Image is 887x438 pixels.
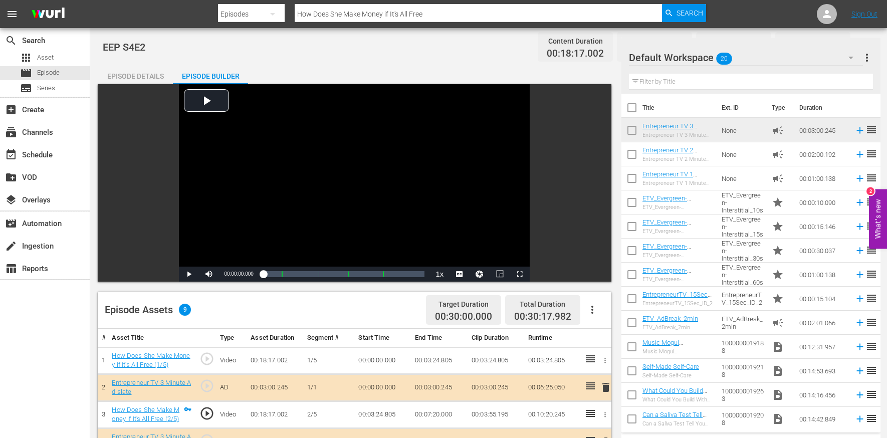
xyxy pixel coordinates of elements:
[642,218,691,234] a: ETV_Evergreen-Interstitial_15s
[854,149,865,160] svg: Add to Episode
[642,122,697,137] a: Entrepreneur TV 3 Minute Ad slate
[865,388,877,400] span: reorder
[772,365,784,377] span: Video
[20,67,32,79] span: Episode
[795,383,850,407] td: 00:14:16.456
[795,311,850,335] td: 00:02:01.066
[37,83,55,93] span: Series
[470,267,490,282] button: Jump To Time
[795,166,850,190] td: 00:01:00.138
[718,311,768,335] td: ETV_AdBreak_2min
[179,267,199,282] button: Play
[510,267,530,282] button: Fullscreen
[718,359,768,383] td: 1000000019218
[866,187,874,195] div: 2
[854,413,865,424] svg: Add to Episode
[629,44,863,72] div: Default Workspace
[5,194,17,206] span: Overlays
[718,239,768,263] td: ETV_Evergreen-Interstitial_30s
[642,204,714,210] div: ETV_Evergreen-Interstitial_10s
[772,245,784,257] span: Promo
[5,217,17,230] span: Automation
[247,374,303,401] td: 00:03:00.245
[854,269,865,280] svg: Add to Episode
[784,34,841,48] div: Total Duration
[642,94,716,122] th: Title
[865,292,877,304] span: reorder
[37,53,54,63] span: Asset
[854,293,865,304] svg: Add to Episode
[869,189,887,249] button: Open Feedback Widget
[642,132,714,138] div: Entrepreneur TV 3 Minute Ad slate
[490,267,510,282] button: Picture-in-Picture
[854,365,865,376] svg: Add to Episode
[705,34,762,48] div: Promo Duration
[865,364,877,376] span: reorder
[718,407,768,431] td: 1000000019208
[98,329,108,347] th: #
[865,316,877,328] span: reorder
[411,329,468,347] th: End Time
[179,84,530,282] div: Video Player
[772,389,784,401] span: Video
[793,94,853,122] th: Duration
[37,68,60,78] span: Episode
[718,263,768,287] td: ETV_Evergreen-Interstitial_60s
[772,317,784,329] span: Ad
[98,374,108,401] td: 2
[5,263,17,275] span: Reports
[642,194,691,209] a: ETV_Evergreen-Interstitial_10s
[861,52,873,64] span: more_vert
[98,347,108,374] td: 1
[642,372,699,379] div: Self-Made Self-Care
[199,378,214,393] span: play_circle_outline
[173,64,248,84] button: Episode Builder
[642,315,698,322] a: ETV_AdBreak_2min
[20,82,32,94] span: Series
[718,190,768,214] td: ETV_Evergreen-Interstitial_10s
[772,293,784,305] span: Promo
[677,4,703,22] span: Search
[199,267,219,282] button: Mute
[524,401,581,428] td: 00:10:20.245
[112,379,191,396] a: Entrepreneur TV 3 Minute Ad slate
[865,124,877,136] span: reorder
[642,267,691,282] a: ETV_Evergreen-Interstitial_60s
[411,374,468,401] td: 00:03:00.245
[772,196,784,208] span: Promo
[642,387,710,402] a: What Could You Build With Another $500,000?
[854,197,865,208] svg: Add to Episode
[600,381,612,393] span: delete
[854,125,865,136] svg: Add to Episode
[103,41,145,53] span: EEP S4E2
[524,347,581,374] td: 00:03:24.805
[642,146,697,161] a: Entrepreneur TV 2 Minute Ad slate
[718,287,768,311] td: EntrepreneurTV_15Sec_ID_2
[795,190,850,214] td: 00:00:10.090
[861,46,873,70] button: more_vert
[851,10,877,18] a: Sign Out
[718,335,768,359] td: 1000000019188
[626,34,683,48] div: Ad Duration
[600,380,612,395] button: delete
[264,271,425,277] div: Progress Bar
[718,166,768,190] td: None
[303,347,354,374] td: 1/5
[642,170,697,185] a: Entrepreneur TV 1 Minute Ad slate
[718,383,768,407] td: 1000000019263
[199,406,214,421] span: play_circle_outline
[716,94,766,122] th: Ext. ID
[642,180,714,186] div: Entrepreneur TV 1 Minute Ad slate
[179,304,191,316] span: 9
[5,126,17,138] span: Channels
[108,329,195,347] th: Asset Title
[795,359,850,383] td: 00:14:53.693
[642,339,709,361] a: Music Mogul [PERSON_NAME] Drops Business & Life Keys
[718,118,768,142] td: None
[450,267,470,282] button: Captions
[429,267,450,282] button: Playback Rate
[795,335,850,359] td: 00:12:31.957
[411,401,468,428] td: 00:07:20.000
[865,148,877,160] span: reorder
[514,311,571,322] span: 00:30:17.982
